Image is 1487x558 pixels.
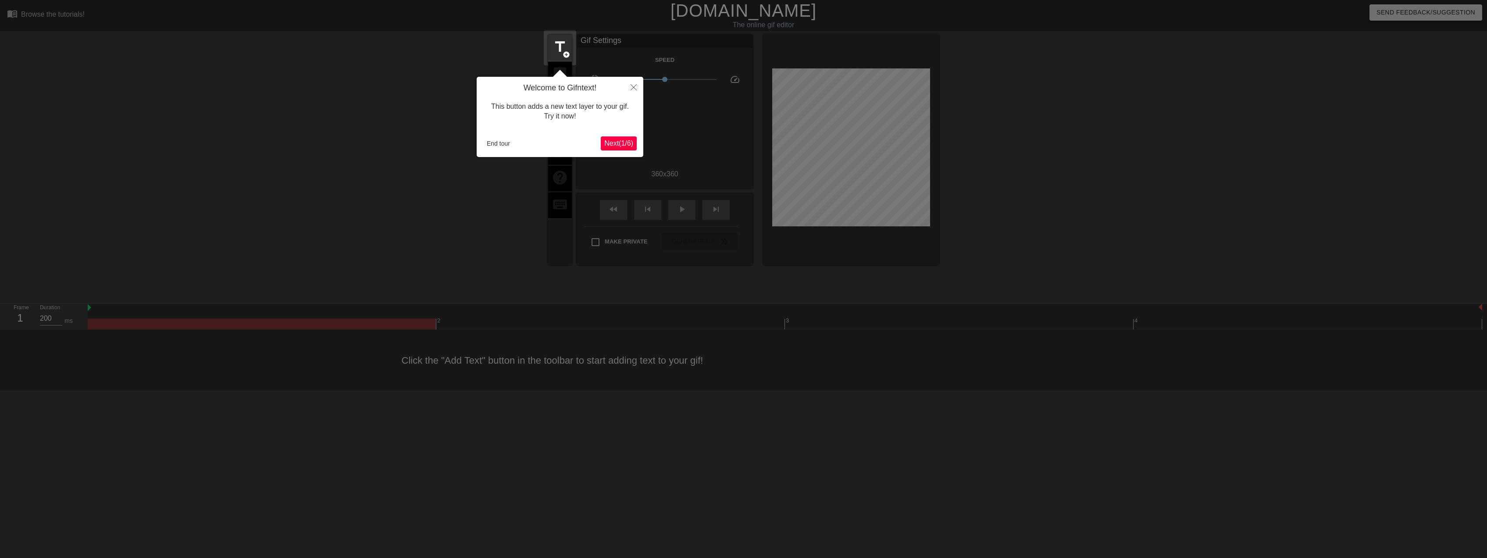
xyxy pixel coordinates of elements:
[624,77,643,97] button: Close
[483,83,637,93] h4: Welcome to Gifntext!
[483,93,637,130] div: This button adds a new text layer to your gif. Try it now!
[601,136,637,150] button: Next
[604,139,633,147] span: Next ( 1 / 6 )
[483,137,513,150] button: End tour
